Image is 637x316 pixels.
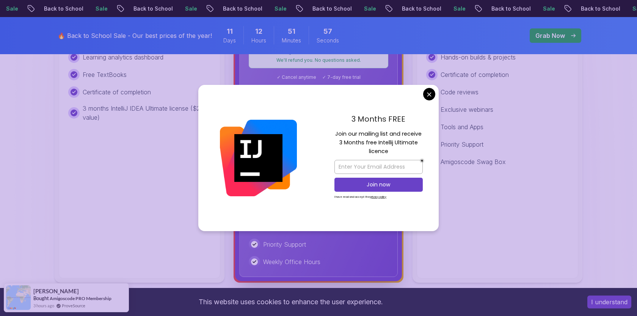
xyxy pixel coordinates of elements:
[441,88,479,97] p: Code reviews
[258,5,282,13] p: Sale
[263,257,320,266] p: Weekly Office Hours
[386,5,437,13] p: Back to School
[441,53,516,62] p: Hands-on builds & projects
[441,105,493,114] p: Exclusive webinars
[83,104,211,122] p: 3 months IntelliJ IDEA Ultimate license ($249 value)
[277,74,316,80] span: ✓ Cancel anytime
[535,31,565,40] p: Grab Now
[475,5,527,13] p: Back to School
[62,302,85,309] a: ProveSource
[441,140,483,149] p: Priority Support
[348,5,372,13] p: Sale
[83,88,151,97] p: Certificate of completion
[28,5,79,13] p: Back to School
[527,5,551,13] p: Sale
[33,288,79,294] span: [PERSON_NAME]
[282,37,301,44] span: Minutes
[223,37,236,44] span: Days
[169,5,193,13] p: Sale
[50,296,111,301] a: Amigoscode PRO Membership
[33,295,49,301] span: Bought
[6,285,31,310] img: provesource social proof notification image
[288,26,295,37] span: 51 Minutes
[33,302,54,309] span: 3 hours ago
[441,70,509,79] p: Certificate of completion
[296,5,348,13] p: Back to School
[6,294,576,310] div: This website uses cookies to enhance the user experience.
[317,37,339,44] span: Seconds
[227,26,233,37] span: 11 Days
[251,37,266,44] span: Hours
[263,240,306,249] p: Priority Support
[441,122,483,131] p: Tools and Apps
[437,5,461,13] p: Sale
[254,57,383,63] p: We'll refund you. No questions asked.
[117,5,169,13] p: Back to School
[322,74,361,80] span: ✓ 7-day free trial
[79,5,104,13] p: Sale
[58,31,212,40] p: 🔥 Back to School Sale - Our best prices of the year!
[83,70,127,79] p: Free TextBooks
[441,157,506,166] p: Amigoscode Swag Box
[323,26,332,37] span: 57 Seconds
[565,5,616,13] p: Back to School
[83,53,163,62] p: Learning analytics dashboard
[207,5,258,13] p: Back to School
[587,296,631,308] button: Accept cookies
[255,26,262,37] span: 12 Hours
